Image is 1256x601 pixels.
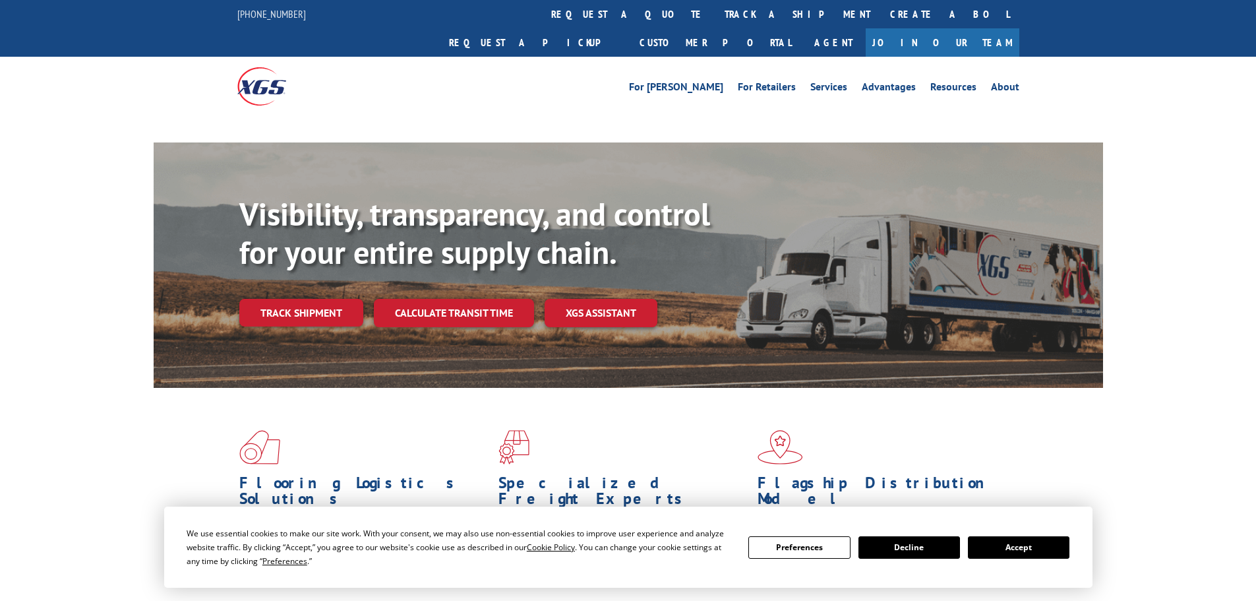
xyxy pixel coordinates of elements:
[374,299,534,327] a: Calculate transit time
[239,475,489,513] h1: Flooring Logistics Solutions
[630,28,801,57] a: Customer Portal
[801,28,866,57] a: Agent
[237,7,306,20] a: [PHONE_NUMBER]
[758,475,1007,513] h1: Flagship Distribution Model
[262,555,307,567] span: Preferences
[545,299,657,327] a: XGS ASSISTANT
[498,475,748,513] h1: Specialized Freight Experts
[239,193,710,272] b: Visibility, transparency, and control for your entire supply chain.
[239,430,280,464] img: xgs-icon-total-supply-chain-intelligence-red
[930,82,976,96] a: Resources
[187,526,733,568] div: We use essential cookies to make our site work. With your consent, we may also use non-essential ...
[498,430,529,464] img: xgs-icon-focused-on-flooring-red
[629,82,723,96] a: For [PERSON_NAME]
[968,536,1069,559] button: Accept
[810,82,847,96] a: Services
[439,28,630,57] a: Request a pickup
[748,536,850,559] button: Preferences
[527,542,575,553] span: Cookie Policy
[991,82,1019,96] a: About
[866,28,1019,57] a: Join Our Team
[758,430,803,464] img: xgs-icon-flagship-distribution-model-red
[738,82,796,96] a: For Retailers
[164,507,1092,588] div: Cookie Consent Prompt
[239,299,363,327] a: Track shipment
[862,82,916,96] a: Advantages
[858,536,960,559] button: Decline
